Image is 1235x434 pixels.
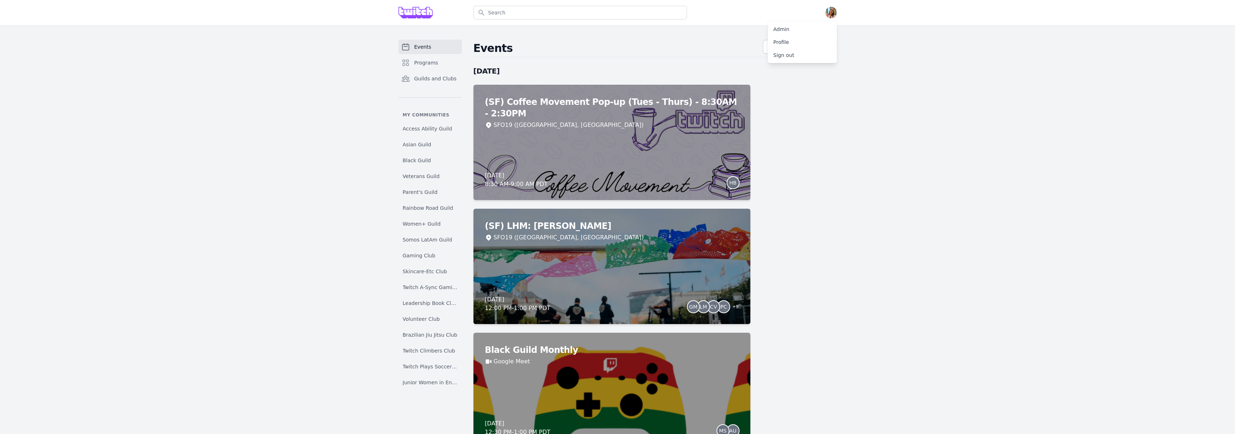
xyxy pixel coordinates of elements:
[403,125,452,132] span: Access Ability Guild
[403,236,452,243] span: Somos LatAm Guild
[689,304,697,309] span: GM
[473,209,750,324] a: (SF) LHM: [PERSON_NAME]SFO19 ([GEOGRAPHIC_DATA], [GEOGRAPHIC_DATA])[DATE]12:00 PM-1:00 PM PDTGMLM...
[729,428,737,433] span: AU
[398,313,462,325] a: Volunteer Club
[414,59,438,66] span: Programs
[403,363,458,370] span: Twitch Plays Soccer Club
[398,186,462,199] a: Parent's Guild
[768,36,837,49] a: Profile
[398,249,462,262] a: Gaming Club
[398,138,462,151] a: Asian Guild
[403,300,458,307] span: Leadership Book Club
[398,122,462,135] a: Access Ability Guild
[414,75,457,82] span: Guilds and Clubs
[494,233,644,242] div: SFO19 ([GEOGRAPHIC_DATA], [GEOGRAPHIC_DATA])
[494,121,644,129] div: SFO19 ([GEOGRAPHIC_DATA], [GEOGRAPHIC_DATA])
[414,43,431,50] span: Events
[485,171,548,189] div: [DATE] 8:30 AM - 9:00 AM PDT
[398,170,462,183] a: Veterans Guild
[398,344,462,357] a: Twitch Climbers Club
[403,157,431,164] span: Black Guild
[403,252,436,259] span: Gaming Club
[398,71,462,86] a: Guilds and Clubs
[398,297,462,310] a: Leadership Book Club
[403,204,453,212] span: Rainbow Road Guild
[494,357,530,366] a: Google Meet
[398,360,462,373] a: Twitch Plays Soccer Club
[700,304,707,309] span: LM
[473,85,750,200] a: (SF) Coffee Movement Pop-up (Tues - Thurs) - 8:30AM - 2:30PMSFO19 ([GEOGRAPHIC_DATA], [GEOGRAPHIC...
[398,40,462,54] a: Events
[398,154,462,167] a: Black Guild
[398,56,462,70] a: Programs
[485,344,739,356] h2: Black Guild Monthly
[403,268,447,275] span: Skincare-Etc Club
[720,304,727,309] span: PC
[403,347,455,354] span: Twitch Climbers Club
[398,112,462,118] p: My communities
[403,141,431,148] span: Asian Guild
[403,284,458,291] span: Twitch A-Sync Gaming (TAG) Club
[729,180,736,185] span: HB
[398,201,462,214] a: Rainbow Road Guild
[768,23,837,36] a: Admin
[485,96,739,119] h2: (SF) Coffee Movement Pop-up (Tues - Thurs) - 8:30AM - 2:30PM
[485,295,551,313] div: [DATE] 12:00 PM - 1:00 PM PDT
[403,331,458,338] span: Brazilian Jiu Jitsu Club
[398,392,462,405] a: Doodle Club
[398,281,462,294] a: Twitch A-Sync Gaming (TAG) Club
[398,265,462,278] a: Skincare-Etc Club
[398,40,462,394] nav: Sidebar
[403,379,458,386] span: Junior Women in Engineering Club
[473,66,750,76] h2: [DATE]
[403,315,440,323] span: Volunteer Club
[768,49,837,62] a: Sign out
[473,6,687,19] input: Search
[403,189,438,196] span: Parent's Guild
[398,328,462,341] a: Brazilian Jiu Jitsu Club
[398,233,462,246] a: Somos LatAm Guild
[710,304,717,309] span: CV
[398,217,462,230] a: Women+ Guild
[473,42,763,55] h2: Events
[728,302,739,313] span: + 9
[485,220,739,232] h2: (SF) LHM: [PERSON_NAME]
[403,220,441,227] span: Women+ Guild
[398,376,462,389] a: Junior Women in Engineering Club
[398,7,433,18] img: Grove
[403,173,440,180] span: Veterans Guild
[719,428,727,433] span: MS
